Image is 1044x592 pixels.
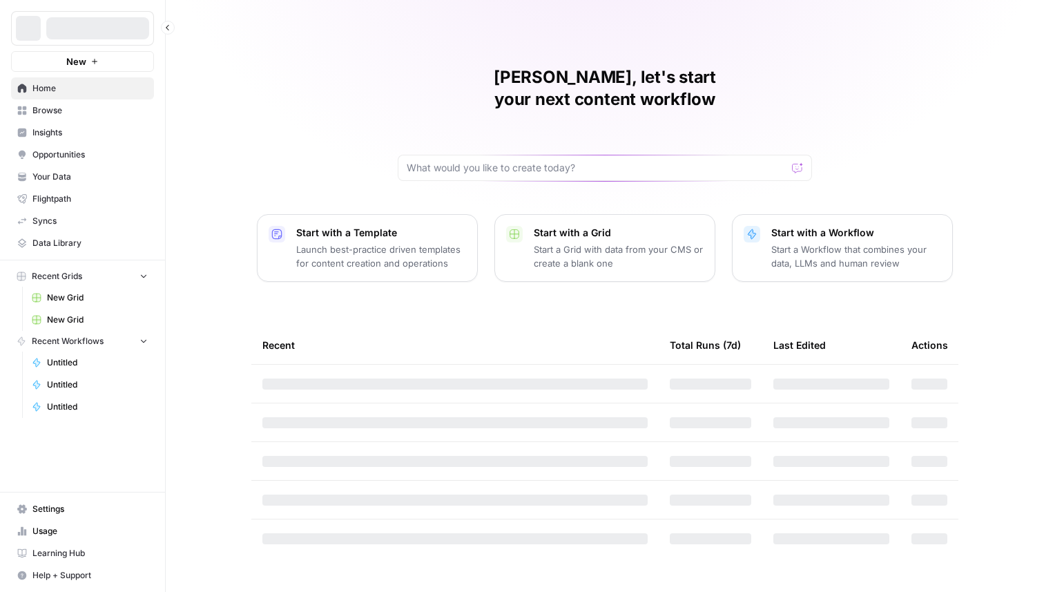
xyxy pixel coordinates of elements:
[11,188,154,210] a: Flightpath
[11,51,154,72] button: New
[47,401,148,413] span: Untitled
[257,214,478,282] button: Start with a TemplateLaunch best-practice driven templates for content creation and operations
[32,569,148,582] span: Help + Support
[11,210,154,232] a: Syncs
[11,564,154,586] button: Help + Support
[66,55,86,68] span: New
[494,214,715,282] button: Start with a GridStart a Grid with data from your CMS or create a blank one
[32,126,148,139] span: Insights
[32,193,148,205] span: Flightpath
[26,374,154,396] a: Untitled
[11,520,154,542] a: Usage
[32,503,148,515] span: Settings
[11,166,154,188] a: Your Data
[407,161,786,175] input: What would you like to create today?
[47,356,148,369] span: Untitled
[296,242,466,270] p: Launch best-practice driven templates for content creation and operations
[32,215,148,227] span: Syncs
[32,82,148,95] span: Home
[47,292,148,304] span: New Grid
[534,226,704,240] p: Start with a Grid
[11,331,154,352] button: Recent Workflows
[771,242,941,270] p: Start a Workflow that combines your data, LLMs and human review
[32,270,82,283] span: Recent Grids
[26,352,154,374] a: Untitled
[32,149,148,161] span: Opportunities
[11,266,154,287] button: Recent Grids
[11,144,154,166] a: Opportunities
[32,171,148,183] span: Your Data
[398,66,812,111] h1: [PERSON_NAME], let's start your next content workflow
[47,314,148,326] span: New Grid
[11,122,154,144] a: Insights
[911,326,948,364] div: Actions
[11,77,154,99] a: Home
[11,542,154,564] a: Learning Hub
[296,226,466,240] p: Start with a Template
[771,226,941,240] p: Start with a Workflow
[47,379,148,391] span: Untitled
[32,237,148,249] span: Data Library
[32,525,148,537] span: Usage
[11,498,154,520] a: Settings
[26,309,154,331] a: New Grid
[26,396,154,418] a: Untitled
[26,287,154,309] a: New Grid
[534,242,704,270] p: Start a Grid with data from your CMS or create a blank one
[11,99,154,122] a: Browse
[32,335,104,347] span: Recent Workflows
[32,104,148,117] span: Browse
[773,326,826,364] div: Last Edited
[11,232,154,254] a: Data Library
[670,326,741,364] div: Total Runs (7d)
[732,214,953,282] button: Start with a WorkflowStart a Workflow that combines your data, LLMs and human review
[262,326,648,364] div: Recent
[32,547,148,560] span: Learning Hub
